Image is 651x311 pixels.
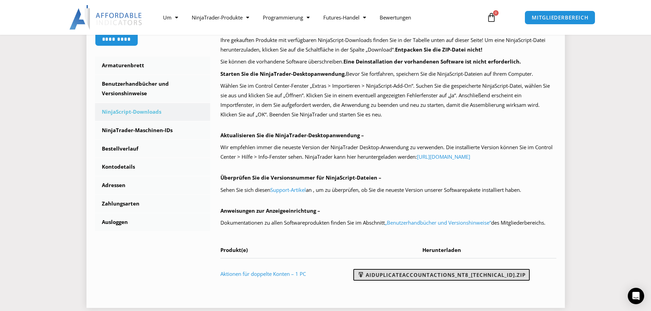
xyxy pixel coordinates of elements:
font: Programmierung [263,14,303,21]
font: Dokumentationen zu allen Softwareprodukten finden Sie im Abschnitt [220,219,385,226]
a: Futures-Handel [316,10,373,25]
a: Benutzerhandbücher und Versionshinweise [95,75,211,102]
font: Bestellverlauf [102,145,138,152]
a: [URL][DOMAIN_NAME] [417,153,470,160]
font: Adressen [102,182,125,188]
a: MITGLIEDERBEREICH [525,11,595,25]
font: NinjaTrader-Produkte [192,14,243,21]
font: MITGLIEDERBEREICH [532,14,588,21]
a: Armaturenbrett [95,57,211,74]
font: AIDuplicateAccountActions_NT8_[TECHNICAL_ID].zip [366,271,526,278]
font: Ausloggen [102,218,128,225]
a: Adressen [95,176,211,194]
a: Kontodetails [95,158,211,176]
font: Produkt(e) [220,246,248,253]
a: Ausloggen [95,213,211,231]
font: Entpacken Sie die ZIP-Datei nicht! [395,46,482,53]
font: Eine Deinstallation der vorhandenen Software ist nicht erforderlich. [343,58,521,65]
font: Herunterladen [422,246,461,253]
a: AIDuplicateAccountActions_NT8_[TECHNICAL_ID].zip [353,269,530,281]
font: Zahlungsarten [102,200,139,207]
font: Sehen Sie sich diesen [220,186,270,193]
font: Starten Sie die NinjaTrader-Desktopanwendung. [220,70,346,77]
font: Benutzerhandbücher und Versionshinweise [102,80,169,97]
font: Wir empfehlen immer die neueste Version der NinjaTrader Desktop-Anwendung zu verwenden. Die insta... [220,144,553,160]
a: NinjaScript-Downloads [95,103,211,121]
font: Bewertungen [380,14,411,21]
font: Bevor Sie fortfahren, speichern Sie die NinjaScript-Dateien auf Ihrem Computer. [346,70,533,77]
a: Bestellverlauf [95,140,211,158]
a: NinjaTrader-Produkte [185,10,256,25]
img: LogoAI | Erschwingliche Indikatoren – NinjaTrader [69,5,143,30]
font: Anweisungen zur Anzeigeeinrichtung – [220,207,320,214]
font: NinjaTrader-Maschinen-IDs [102,127,173,133]
font: Überprüfen Sie die Versionsnummer für NinjaScript-Dateien – [220,174,381,181]
a: Zahlungsarten [95,195,211,213]
nav: Speisekarte [156,10,479,25]
nav: Kontoseiten [95,57,211,231]
font: Futures-Handel [323,14,360,21]
font: Armaturenbrett [102,62,144,69]
font: an , um zu überprüfen, ob Sie die neueste Version unserer Softwarepakete installiert haben. [306,186,521,193]
a: NinjaTrader-Maschinen-IDs [95,122,211,139]
font: Um [163,14,172,21]
font: 0 [495,10,497,15]
a: Support-Artikel [270,186,306,193]
a: Um [156,10,185,25]
font: Ihre gekauften Produkte mit verfügbaren NinjaScript-Downloads finden Sie in der Tabelle unten auf... [220,37,545,53]
a: Aktionen für doppelte Konten – 1 PC [220,270,306,277]
a: „Benutzerhandbücher und Versionshinweise“ [385,219,491,226]
a: Programmierung [256,10,316,25]
a: 0 [476,8,506,27]
font: Sie können die vorhandene Software überschreiben. [220,58,343,65]
font: Aktualisieren Sie die NinjaTrader-Desktopanwendung – [220,132,364,139]
font: des Mitgliederbereichs. [491,219,545,226]
font: Wählen Sie im Control Center-Fenster „Extras > Importieren > NinjaScript-Add-On“. Suchen Sie die ... [220,82,550,118]
div: Öffnen Sie den Intercom Messenger [628,288,644,304]
a: Bewertungen [373,10,418,25]
font: Kontodetails [102,163,135,170]
font: NinjaScript-Downloads [102,108,161,115]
